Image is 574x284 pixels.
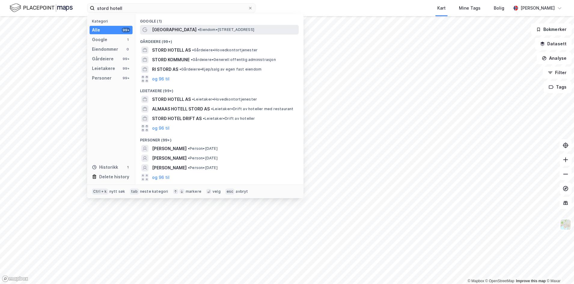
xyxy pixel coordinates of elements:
[152,47,191,54] span: STORD HOTELL AS
[188,156,218,161] span: Person • [DATE]
[179,67,181,71] span: •
[537,52,572,64] button: Analyse
[188,156,190,160] span: •
[152,56,190,63] span: STORD KOMMUNE
[122,66,130,71] div: 99+
[192,48,258,53] span: Gårdeiere • Hovedkontortjenester
[437,5,446,12] div: Kart
[152,125,169,132] button: og 96 til
[152,145,187,152] span: [PERSON_NAME]
[99,173,129,180] div: Delete history
[192,48,194,52] span: •
[544,255,574,284] iframe: Chat Widget
[92,55,114,62] div: Gårdeiere
[92,74,111,82] div: Personer
[152,115,202,122] span: STORD HOTEL DRIFT AS
[122,28,130,32] div: 99+
[152,75,169,83] button: og 96 til
[188,165,218,170] span: Person • [DATE]
[95,4,248,13] input: Søk på adresse, matrikkel, gårdeiere, leietakere eller personer
[188,146,190,151] span: •
[152,155,187,162] span: [PERSON_NAME]
[135,182,304,193] div: Historikk (1)
[516,279,546,283] a: Improve this map
[560,219,571,230] img: Z
[135,84,304,95] div: Leietakere (99+)
[459,5,481,12] div: Mine Tags
[92,189,108,195] div: Ctrl + k
[109,189,125,194] div: nytt søk
[236,189,248,194] div: avbryt
[225,189,235,195] div: esc
[135,35,304,45] div: Gårdeiere (99+)
[188,165,190,170] span: •
[92,19,133,23] div: Kategori
[198,27,200,32] span: •
[521,5,555,12] div: [PERSON_NAME]
[543,67,572,79] button: Filter
[92,36,107,43] div: Google
[211,107,213,111] span: •
[191,57,193,62] span: •
[152,66,178,73] span: RI STORD AS
[203,116,255,121] span: Leietaker • Drift av hoteller
[198,27,254,32] span: Eiendom • [STREET_ADDRESS]
[152,26,197,33] span: [GEOGRAPHIC_DATA]
[152,96,191,103] span: STORD HOTELL AS
[2,275,28,282] a: Mapbox homepage
[122,56,130,61] div: 99+
[211,107,294,111] span: Leietaker • Drift av hoteller med restaurant
[186,189,201,194] div: markere
[188,146,218,151] span: Person • [DATE]
[10,3,73,13] img: logo.f888ab2527a4732fd821a326f86c7f29.svg
[203,116,205,121] span: •
[92,46,118,53] div: Eiendommer
[125,47,130,52] div: 0
[122,76,130,80] div: 99+
[152,105,210,113] span: ALMAAS HOTELL STORD AS
[192,97,257,102] span: Leietaker • Hovedkontortjenester
[192,97,194,101] span: •
[140,189,168,194] div: neste kategori
[179,67,261,72] span: Gårdeiere • Kjøp/salg av egen fast eiendom
[544,255,574,284] div: Kontrollprogram for chat
[125,37,130,42] div: 1
[494,5,504,12] div: Bolig
[92,65,115,72] div: Leietakere
[531,23,572,35] button: Bokmerker
[485,279,514,283] a: OpenStreetMap
[130,189,139,195] div: tab
[191,57,276,62] span: Gårdeiere • Generell offentlig administrasjon
[135,14,304,25] div: Google (1)
[152,174,169,181] button: og 96 til
[544,81,572,93] button: Tags
[125,165,130,170] div: 1
[468,279,484,283] a: Mapbox
[92,26,100,34] div: Alle
[212,189,221,194] div: velg
[152,164,187,171] span: [PERSON_NAME]
[535,38,572,50] button: Datasett
[135,133,304,144] div: Personer (99+)
[92,164,118,171] div: Historikk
